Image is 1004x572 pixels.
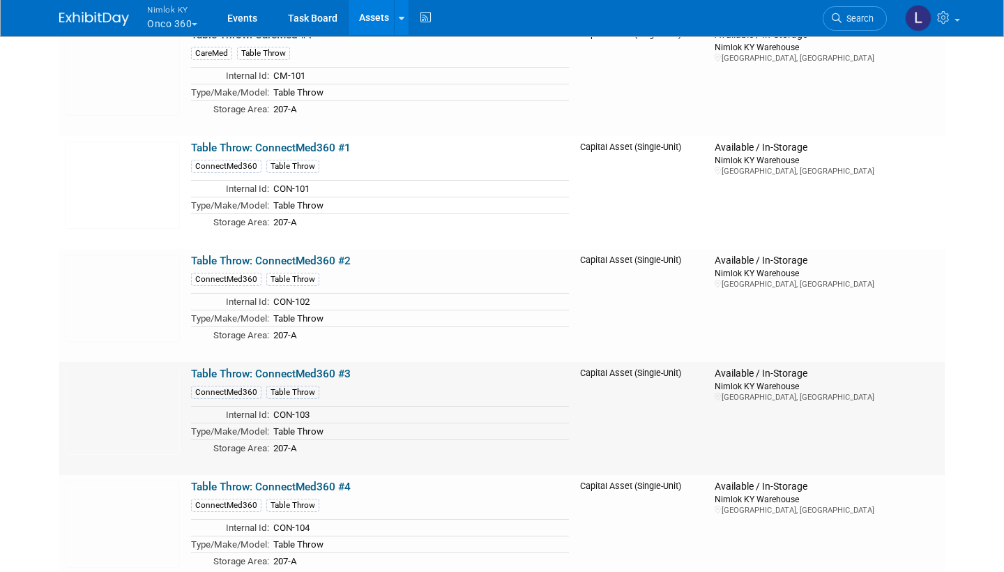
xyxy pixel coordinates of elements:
div: Available / In-Storage [715,481,939,493]
div: Table Throw [266,386,319,399]
td: Capital Asset (Single-Unit) [575,23,709,136]
img: ExhibitDay [59,12,129,26]
td: Type/Make/Model: [191,84,269,100]
div: Available / In-Storage [715,142,939,154]
span: Storage Area: [213,443,269,453]
div: Available / In-Storage [715,368,939,380]
span: Search [842,13,874,24]
div: ConnectMed360 [191,386,261,399]
div: ConnectMed360 [191,273,261,286]
div: [GEOGRAPHIC_DATA], [GEOGRAPHIC_DATA] [715,166,939,176]
td: Table Throw [269,197,569,213]
div: Table Throw [266,160,319,173]
td: Table Throw [269,84,569,100]
td: 207-A [269,213,569,229]
td: Internal Id: [191,68,269,84]
td: Type/Make/Model: [191,423,269,439]
td: 207-A [269,552,569,569]
div: [GEOGRAPHIC_DATA], [GEOGRAPHIC_DATA] [715,53,939,63]
td: CON-104 [269,520,569,536]
a: Table Throw: ConnectMed360 #4 [191,481,351,493]
a: Table Throw: ConnectMed360 #1 [191,142,351,154]
div: CareMed [191,47,232,60]
td: Type/Make/Model: [191,536,269,552]
td: Capital Asset (Single-Unit) [575,362,709,475]
td: 207-A [269,439,569,456]
td: 207-A [269,326,569,343]
div: ConnectMed360 [191,160,261,173]
a: Table Throw: ConnectMed360 #2 [191,255,351,267]
span: Storage Area: [213,217,269,227]
span: Storage Area: [213,104,269,114]
div: Table Throw [266,499,319,512]
div: Nimlok KY Warehouse [715,41,939,53]
td: Table Throw [269,310,569,326]
td: Capital Asset (Single-Unit) [575,249,709,362]
a: Table Throw: CareMed #1 [191,29,313,41]
div: [GEOGRAPHIC_DATA], [GEOGRAPHIC_DATA] [715,505,939,515]
td: Internal Id: [191,294,269,310]
div: Nimlok KY Warehouse [715,267,939,279]
td: Table Throw [269,423,569,439]
td: Type/Make/Model: [191,310,269,326]
td: Internal Id: [191,520,269,536]
span: Storage Area: [213,556,269,566]
td: Internal Id: [191,181,269,197]
div: Table Throw [237,47,290,60]
div: [GEOGRAPHIC_DATA], [GEOGRAPHIC_DATA] [715,392,939,402]
div: Available / In-Storage [715,255,939,267]
span: Storage Area: [213,330,269,340]
a: Table Throw: ConnectMed360 #3 [191,368,351,380]
div: [GEOGRAPHIC_DATA], [GEOGRAPHIC_DATA] [715,279,939,289]
td: Type/Make/Model: [191,197,269,213]
td: Table Throw [269,536,569,552]
img: Luc Schaefer [905,5,931,31]
td: Capital Asset (Single-Unit) [575,136,709,249]
div: Nimlok KY Warehouse [715,154,939,166]
a: Search [823,6,887,31]
span: Nimlok KY [147,2,197,17]
td: CON-101 [269,181,569,197]
td: CON-103 [269,407,569,423]
td: CON-102 [269,294,569,310]
td: Internal Id: [191,407,269,423]
div: Table Throw [266,273,319,286]
div: Nimlok KY Warehouse [715,493,939,505]
div: ConnectMed360 [191,499,261,512]
div: Nimlok KY Warehouse [715,380,939,392]
td: 207-A [269,100,569,116]
td: CM-101 [269,68,569,84]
